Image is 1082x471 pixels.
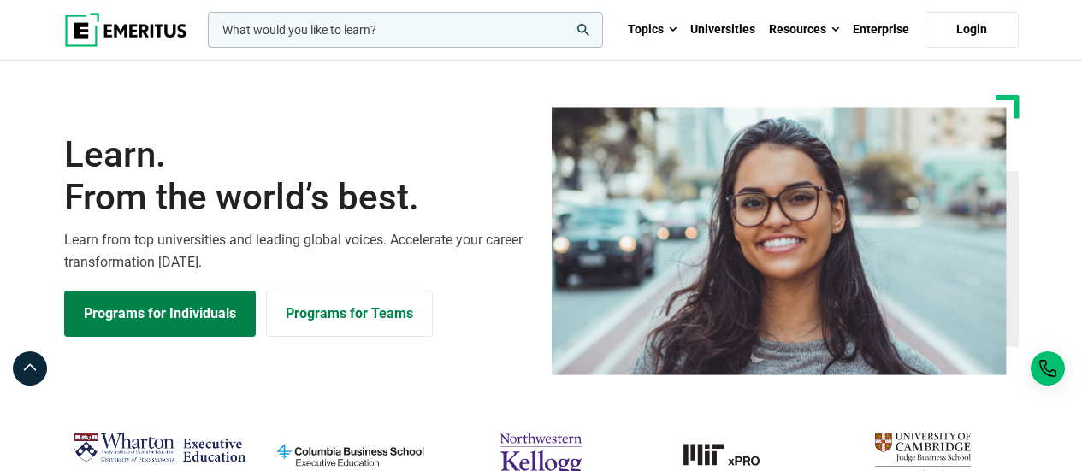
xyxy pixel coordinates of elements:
h1: Learn. [64,133,531,220]
a: Explore Programs [64,291,256,337]
img: Learn from the world's best [552,107,1007,375]
span: From the world’s best. [64,176,531,219]
input: woocommerce-product-search-field-0 [208,12,603,48]
a: Explore for Business [266,291,433,337]
img: Wharton Executive Education [73,427,246,469]
p: Learn from top universities and leading global voices. Accelerate your career transformation [DATE]. [64,229,531,273]
a: Login [925,12,1019,48]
